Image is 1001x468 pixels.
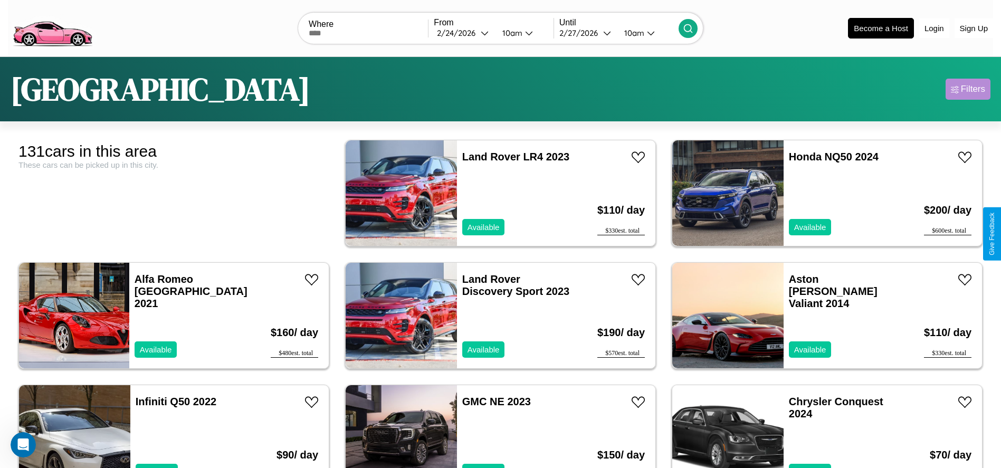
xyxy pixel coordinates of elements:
[271,349,318,358] div: $ 480 est. total
[135,273,247,309] a: Alfa Romeo [GEOGRAPHIC_DATA] 2021
[789,273,878,309] a: Aston [PERSON_NAME] Valiant 2014
[11,68,310,111] h1: [GEOGRAPHIC_DATA]
[11,432,36,457] iframe: Intercom live chat
[946,79,990,100] button: Filters
[18,142,329,160] div: 131 cars in this area
[271,316,318,349] h3: $ 160 / day
[140,342,172,357] p: Available
[794,220,826,234] p: Available
[434,27,493,39] button: 2/24/2026
[559,18,679,27] label: Until
[988,213,996,255] div: Give Feedback
[462,151,569,163] a: Land Rover LR4 2023
[559,28,603,38] div: 2 / 27 / 2026
[8,5,97,49] img: logo
[309,20,428,29] label: Where
[597,316,645,349] h3: $ 190 / day
[794,342,826,357] p: Available
[434,18,553,27] label: From
[437,28,481,38] div: 2 / 24 / 2026
[848,18,914,39] button: Become a Host
[955,18,993,38] button: Sign Up
[462,273,569,297] a: Land Rover Discovery Sport 2023
[136,396,216,407] a: Infiniti Q50 2022
[18,160,329,169] div: These cars can be picked up in this city.
[924,227,971,235] div: $ 600 est. total
[619,28,647,38] div: 10am
[789,151,879,163] a: Honda NQ50 2024
[597,227,645,235] div: $ 330 est. total
[961,84,985,94] div: Filters
[789,396,883,419] a: Chrysler Conquest 2024
[919,18,949,38] button: Login
[597,194,645,227] h3: $ 110 / day
[924,349,971,358] div: $ 330 est. total
[924,316,971,349] h3: $ 110 / day
[924,194,971,227] h3: $ 200 / day
[597,349,645,358] div: $ 570 est. total
[494,27,554,39] button: 10am
[616,27,679,39] button: 10am
[497,28,525,38] div: 10am
[468,342,500,357] p: Available
[462,396,531,407] a: GMC NE 2023
[468,220,500,234] p: Available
